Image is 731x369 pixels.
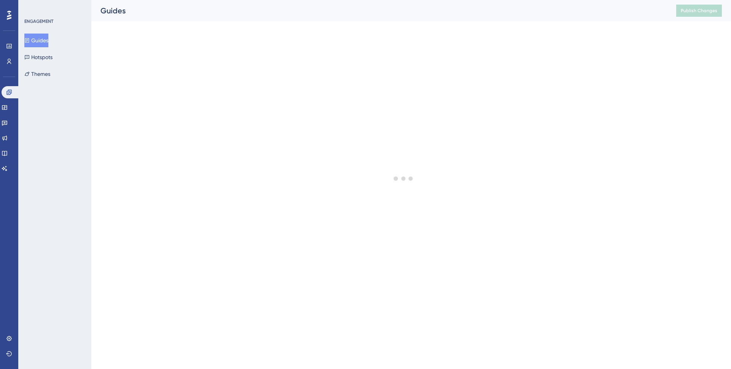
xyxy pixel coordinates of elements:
[681,8,717,14] span: Publish Changes
[101,5,657,16] div: Guides
[24,67,50,81] button: Themes
[676,5,722,17] button: Publish Changes
[24,34,48,47] button: Guides
[24,50,53,64] button: Hotspots
[24,18,53,24] div: ENGAGEMENT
